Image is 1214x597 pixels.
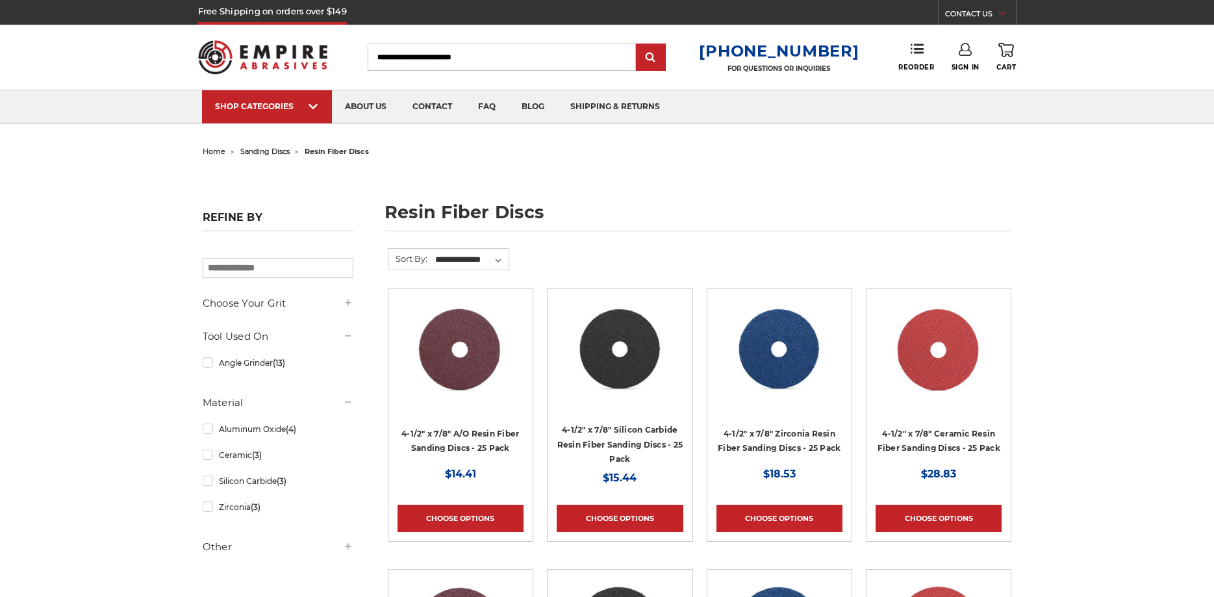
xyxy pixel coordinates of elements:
[568,298,672,402] img: 4.5 Inch Silicon Carbide Resin Fiber Discs
[921,468,956,480] span: $28.83
[203,296,353,311] h5: Choose Your Grit
[557,425,683,464] a: 4-1/2" x 7/8" Silicon Carbide Resin Fiber Sanding Discs - 25 Pack
[996,43,1016,71] a: Cart
[401,429,519,453] a: 4-1/2" x 7/8" A/O Resin Fiber Sanding Discs - 25 Pack
[203,395,353,411] h5: Material
[277,476,286,486] span: (3)
[203,147,225,156] a: home
[251,502,260,512] span: (3)
[445,468,476,480] span: $14.41
[203,539,353,555] h5: Other
[203,470,353,492] a: Silicon Carbide
[557,505,683,532] a: Choose Options
[716,298,842,424] a: 4-1/2" zirc resin fiber disc
[433,250,509,270] select: Sort By:
[763,468,796,480] span: $18.53
[727,298,831,402] img: 4-1/2" zirc resin fiber disc
[332,90,399,123] a: about us
[398,298,524,424] a: 4.5 inch resin fiber disc
[273,358,285,368] span: (13)
[699,42,859,60] a: [PHONE_NUMBER]
[465,90,509,123] a: faq
[886,298,991,402] img: 4-1/2" ceramic resin fiber disc
[876,298,1002,424] a: 4-1/2" ceramic resin fiber disc
[898,43,934,71] a: Reorder
[898,63,934,71] span: Reorder
[638,45,664,71] input: Submit
[718,429,841,453] a: 4-1/2" x 7/8" Zirconia Resin Fiber Sanding Discs - 25 Pack
[388,249,427,268] label: Sort By:
[408,298,514,402] img: 4.5 inch resin fiber disc
[252,450,262,460] span: (3)
[952,63,980,71] span: Sign In
[557,90,673,123] a: shipping & returns
[876,505,1002,532] a: Choose Options
[603,472,637,484] span: $15.44
[399,90,465,123] a: contact
[286,424,296,434] span: (4)
[198,32,328,83] img: Empire Abrasives
[398,505,524,532] a: Choose Options
[878,429,1000,453] a: 4-1/2" x 7/8" Ceramic Resin Fiber Sanding Discs - 25 Pack
[385,203,1012,231] h1: resin fiber discs
[699,64,859,73] p: FOR QUESTIONS OR INQUIRIES
[716,505,842,532] a: Choose Options
[203,211,353,231] h5: Refine by
[240,147,290,156] a: sanding discs
[557,298,683,424] a: 4.5 Inch Silicon Carbide Resin Fiber Discs
[996,63,1016,71] span: Cart
[203,444,353,466] a: Ceramic
[945,6,1016,25] a: CONTACT US
[509,90,557,123] a: blog
[203,329,353,344] h5: Tool Used On
[305,147,369,156] span: resin fiber discs
[203,418,353,440] a: Aluminum Oxide
[215,101,319,111] div: SHOP CATEGORIES
[203,496,353,518] a: Zirconia
[203,351,353,374] a: Angle Grinder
